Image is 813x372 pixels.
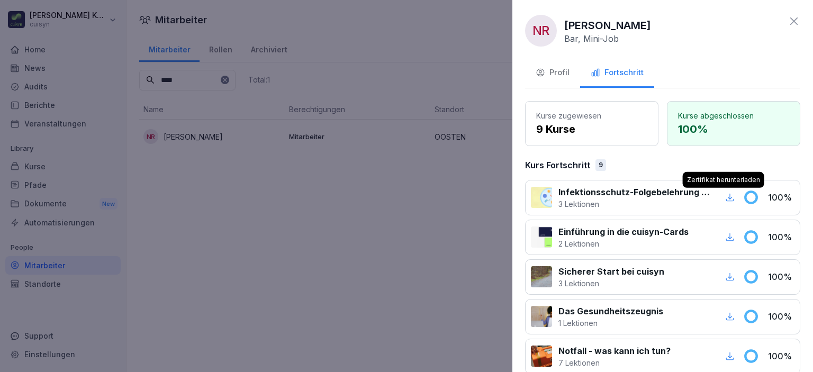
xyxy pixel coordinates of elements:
p: 7 Lektionen [558,357,671,368]
p: 3 Lektionen [558,198,710,210]
p: 100 % [768,231,794,243]
p: 100 % [768,310,794,323]
button: Fortschritt [580,59,654,88]
div: NR [525,15,557,47]
p: Kurse abgeschlossen [678,110,789,121]
p: 100 % [678,121,789,137]
p: Notfall - was kann ich tun? [558,344,671,357]
button: Profil [525,59,580,88]
div: Zertifikat herunterladen [683,172,764,188]
p: Sicherer Start bei cuisyn [558,265,664,278]
p: Bar, Mini-Job [564,33,619,44]
div: 9 [595,159,606,171]
p: 100 % [768,350,794,362]
p: 100 % [768,270,794,283]
p: Kurs Fortschritt [525,159,590,171]
p: Infektionsschutz-Folgebelehrung (nach §43 IfSG) [558,186,710,198]
p: 2 Lektionen [558,238,689,249]
div: Profil [536,67,570,79]
p: 1 Lektionen [558,317,663,329]
p: 3 Lektionen [558,278,664,289]
p: [PERSON_NAME] [564,17,651,33]
p: 9 Kurse [536,121,647,137]
p: Einführung in die cuisyn-Cards [558,225,689,238]
p: Das Gesundheitszeugnis [558,305,663,317]
p: Kurse zugewiesen [536,110,647,121]
p: 100 % [768,191,794,204]
div: Fortschritt [591,67,644,79]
